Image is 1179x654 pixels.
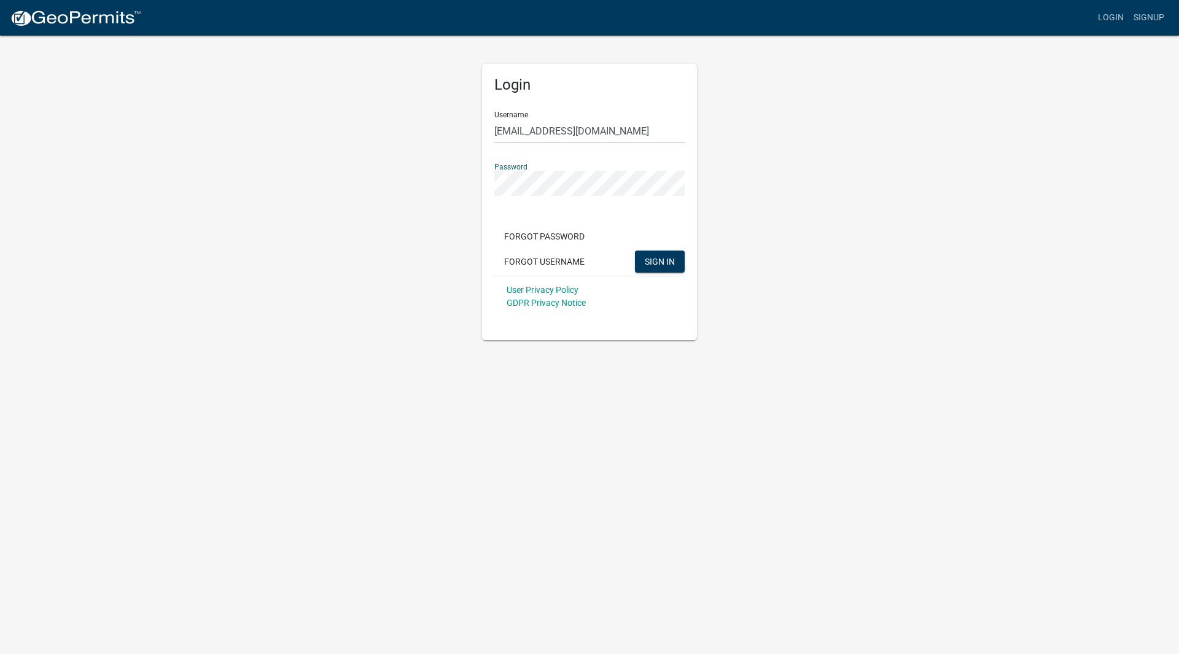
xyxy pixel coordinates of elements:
button: Forgot Username [494,251,594,273]
h5: Login [494,76,685,94]
button: SIGN IN [635,251,685,273]
button: Forgot Password [494,225,594,247]
a: Login [1093,6,1129,29]
span: SIGN IN [645,256,675,266]
a: Signup [1129,6,1169,29]
a: GDPR Privacy Notice [507,298,586,308]
a: User Privacy Policy [507,285,578,295]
